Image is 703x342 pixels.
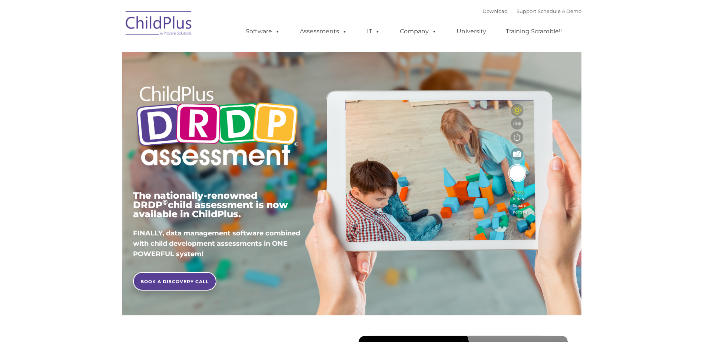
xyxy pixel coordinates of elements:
[238,24,288,39] a: Software
[133,229,300,258] span: FINALLY, data management software combined with child development assessments in ONE POWERFUL sys...
[122,6,196,43] img: ChildPlus by Procare Solutions
[483,8,581,14] font: |
[133,190,288,219] span: The nationally-renowned DRDP child assessment is now available in ChildPlus.
[498,24,569,39] a: Training Scramble!!
[517,8,536,14] a: Support
[133,272,216,291] a: BOOK A DISCOVERY CALL
[449,24,494,39] a: University
[538,8,581,14] a: Schedule A Demo
[392,24,444,39] a: Company
[162,198,168,207] sup: ©
[133,76,301,178] img: Copyright - DRDP Logo Light
[483,8,508,14] a: Download
[359,24,388,39] a: IT
[292,24,355,39] a: Assessments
